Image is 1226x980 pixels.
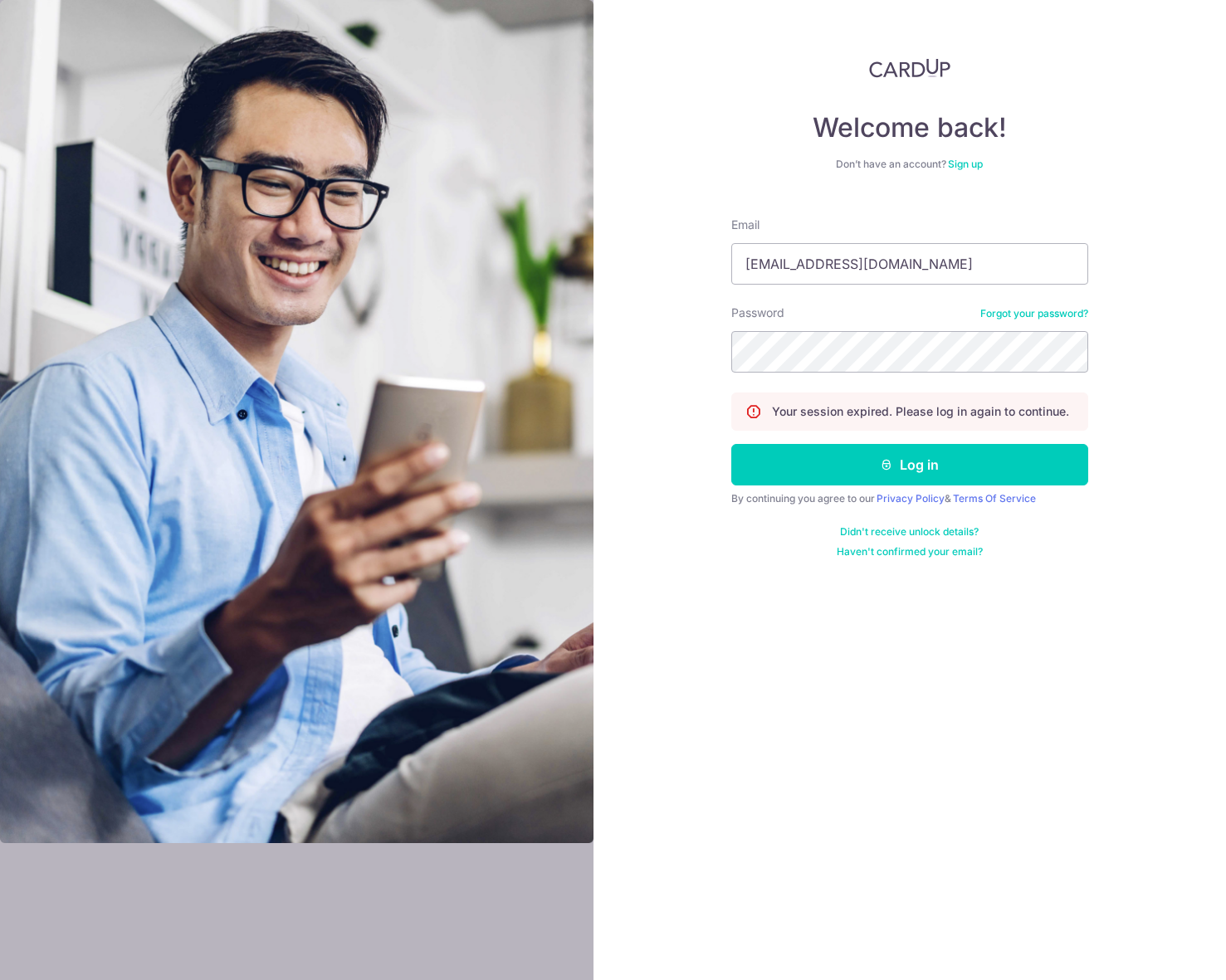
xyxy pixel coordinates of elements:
[877,492,945,505] a: Privacy Policy
[980,307,1088,320] a: Forgot your password?
[772,403,1069,420] p: Your session expired. Please log in again to continue.
[948,158,983,170] a: Sign up
[837,545,983,558] a: Haven't confirmed your email?
[731,217,760,233] label: Email
[731,243,1088,285] input: Enter your Email
[731,305,784,321] label: Password
[869,58,950,78] img: CardUp Logo
[731,158,1088,171] div: Don’t have an account?
[840,525,979,539] a: Didn't receive unlock details?
[953,492,1036,505] a: Terms Of Service
[731,492,1088,505] div: By continuing you agree to our &
[731,444,1088,485] button: Log in
[731,111,1088,144] h4: Welcome back!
